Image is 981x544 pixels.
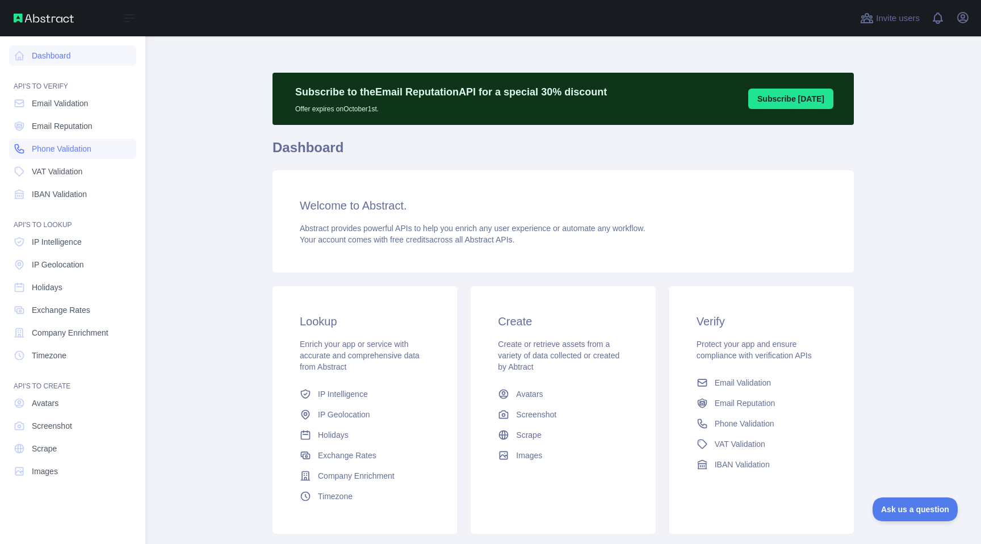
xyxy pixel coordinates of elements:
[300,198,827,214] h3: Welcome to Abstract.
[858,9,922,27] button: Invite users
[9,184,136,204] a: IBAN Validation
[32,350,66,361] span: Timezone
[715,377,771,388] span: Email Validation
[493,425,632,445] a: Scrape
[9,461,136,482] a: Images
[493,445,632,466] a: Images
[692,413,831,434] a: Phone Validation
[32,98,88,109] span: Email Validation
[516,409,556,420] span: Screenshot
[295,425,434,445] a: Holidays
[9,45,136,66] a: Dashboard
[32,189,87,200] span: IBAN Validation
[516,450,542,461] span: Images
[876,12,920,25] span: Invite users
[9,277,136,298] a: Holidays
[32,259,84,270] span: IP Geolocation
[9,254,136,275] a: IP Geolocation
[14,14,74,23] img: Abstract API
[9,161,136,182] a: VAT Validation
[498,313,628,329] h3: Create
[498,340,619,371] span: Create or retrieve assets from a variety of data collected or created by Abtract
[295,404,434,425] a: IP Geolocation
[9,207,136,229] div: API'S TO LOOKUP
[9,438,136,459] a: Scrape
[32,166,82,177] span: VAT Validation
[493,384,632,404] a: Avatars
[9,139,136,159] a: Phone Validation
[692,454,831,475] a: IBAN Validation
[748,89,833,109] button: Subscribe [DATE]
[318,409,370,420] span: IP Geolocation
[295,384,434,404] a: IP Intelligence
[32,327,108,338] span: Company Enrichment
[32,397,58,409] span: Avatars
[318,429,349,441] span: Holidays
[32,304,90,316] span: Exchange Rates
[715,397,775,409] span: Email Reputation
[692,393,831,413] a: Email Reputation
[295,466,434,486] a: Company Enrichment
[697,340,812,360] span: Protect your app and ensure compliance with verification APIs
[32,420,72,432] span: Screenshot
[300,235,514,244] span: Your account comes with across all Abstract APIs.
[516,388,543,400] span: Avatars
[516,429,541,441] span: Scrape
[9,345,136,366] a: Timezone
[318,388,368,400] span: IP Intelligence
[318,470,395,482] span: Company Enrichment
[300,313,430,329] h3: Lookup
[9,393,136,413] a: Avatars
[32,120,93,132] span: Email Reputation
[692,373,831,393] a: Email Validation
[493,404,632,425] a: Screenshot
[692,434,831,454] a: VAT Validation
[9,368,136,391] div: API'S TO CREATE
[9,116,136,136] a: Email Reputation
[9,300,136,320] a: Exchange Rates
[295,486,434,507] a: Timezone
[272,139,854,166] h1: Dashboard
[32,466,58,477] span: Images
[390,235,429,244] span: free credits
[295,445,434,466] a: Exchange Rates
[318,491,353,502] span: Timezone
[9,416,136,436] a: Screenshot
[300,224,645,233] span: Abstract provides powerful APIs to help you enrich any user experience or automate any workflow.
[697,313,827,329] h3: Verify
[9,232,136,252] a: IP Intelligence
[9,93,136,114] a: Email Validation
[295,84,607,100] p: Subscribe to the Email Reputation API for a special 30 % discount
[300,340,420,371] span: Enrich your app or service with accurate and comprehensive data from Abstract
[32,443,57,454] span: Scrape
[318,450,376,461] span: Exchange Rates
[32,143,91,154] span: Phone Validation
[295,100,607,114] p: Offer expires on October 1st.
[715,459,770,470] span: IBAN Validation
[9,323,136,343] a: Company Enrichment
[32,282,62,293] span: Holidays
[873,497,958,521] iframe: Toggle Customer Support
[715,438,765,450] span: VAT Validation
[715,418,774,429] span: Phone Validation
[32,236,82,248] span: IP Intelligence
[9,68,136,91] div: API'S TO VERIFY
